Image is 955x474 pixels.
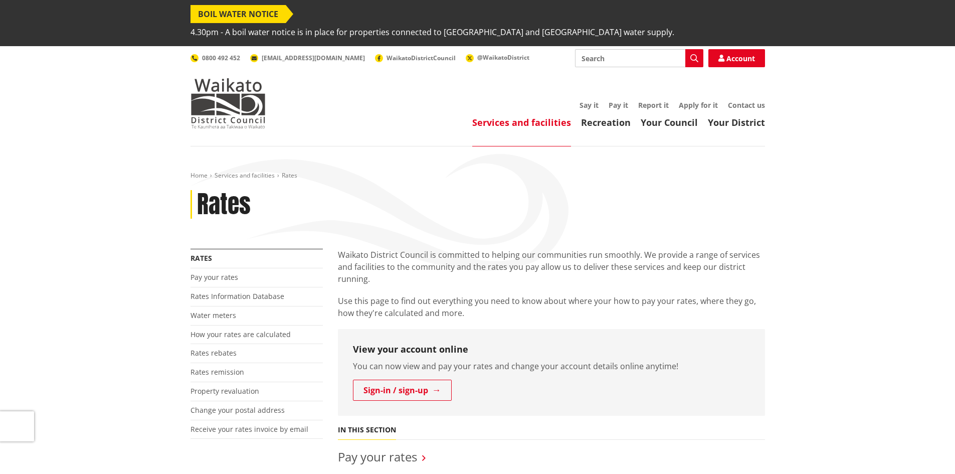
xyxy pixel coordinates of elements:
a: Rates [190,253,212,263]
a: Account [708,49,765,67]
a: Receive your rates invoice by email [190,424,308,434]
a: Services and facilities [215,171,275,180]
h5: In this section [338,426,396,434]
input: Search input [575,49,703,67]
h1: Rates [197,190,251,219]
a: Property revaluation [190,386,259,396]
img: Waikato District Council - Te Kaunihera aa Takiwaa o Waikato [190,78,266,128]
a: Contact us [728,100,765,110]
a: Pay your rates [190,272,238,282]
a: Pay your rates [338,448,417,465]
a: Report it [638,100,669,110]
a: Rates Information Database [190,291,284,301]
a: How your rates are calculated [190,330,291,339]
a: Your Council [641,116,698,128]
a: WaikatoDistrictCouncil [375,54,456,62]
a: Change your postal address [190,405,285,415]
a: Home [190,171,208,180]
a: Water meters [190,310,236,320]
span: Rates [282,171,297,180]
a: Rates rebates [190,348,237,358]
a: Say it [580,100,599,110]
p: Use this page to find out everything you need to know about where your how to pay your rates, whe... [338,295,765,319]
span: WaikatoDistrictCouncil [387,54,456,62]
a: Services and facilities [472,116,571,128]
h3: View your account online [353,344,750,355]
span: 0800 492 452 [202,54,240,62]
a: Pay it [609,100,628,110]
span: BOIL WATER NOTICE [190,5,286,23]
span: 4.30pm - A boil water notice is in place for properties connected to [GEOGRAPHIC_DATA] and [GEOGR... [190,23,674,41]
p: You can now view and pay your rates and change your account details online anytime! [353,360,750,372]
a: Recreation [581,116,631,128]
span: [EMAIL_ADDRESS][DOMAIN_NAME] [262,54,365,62]
a: Rates remission [190,367,244,377]
a: Sign-in / sign-up [353,380,452,401]
span: @WaikatoDistrict [477,53,529,62]
a: Your District [708,116,765,128]
p: Waikato District Council is committed to helping our communities run smoothly. We provide a range... [338,249,765,285]
a: @WaikatoDistrict [466,53,529,62]
a: [EMAIL_ADDRESS][DOMAIN_NAME] [250,54,365,62]
a: Apply for it [679,100,718,110]
a: 0800 492 452 [190,54,240,62]
nav: breadcrumb [190,172,765,180]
